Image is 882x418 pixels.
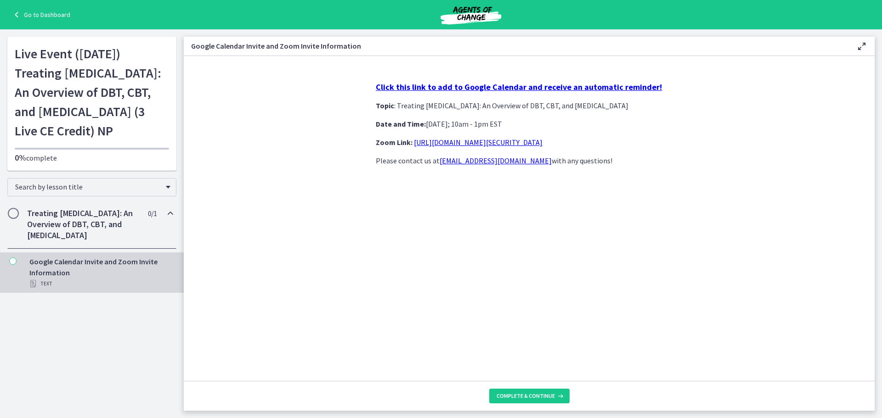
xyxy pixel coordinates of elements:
div: Google Calendar Invite and Zoom Invite Information [29,256,173,289]
img: Agents of Change Social Work Test Prep [416,4,526,26]
span: 0 / 1 [148,208,157,219]
p: : Treating [MEDICAL_DATA]: An Overview of DBT, CBT, and [MEDICAL_DATA] [376,100,683,111]
a: Click this link to add to Google Calendar and receive an automatic reminder! [376,83,662,92]
strong: Click this link to add to Google Calendar and receive an automatic reminder! [376,82,662,92]
p: complete [15,152,169,163]
p: Please contact us at with any questions! [376,155,683,166]
span: Search by lesson title [15,182,161,191]
p: [DATE]; 10am - 1pm EST [376,118,683,129]
strong: Topic [376,101,394,110]
h3: Google Calendar Invite and Zoom Invite Information [191,40,842,51]
a: [EMAIL_ADDRESS][DOMAIN_NAME] [440,156,552,165]
h2: Treating [MEDICAL_DATA]: An Overview of DBT, CBT, and [MEDICAL_DATA] [27,208,139,241]
a: Go to Dashboard [11,9,70,20]
div: Search by lesson title [7,178,176,196]
button: Complete & continue [489,389,570,403]
h1: Live Event ([DATE]) Treating [MEDICAL_DATA]: An Overview of DBT, CBT, and [MEDICAL_DATA] (3 Live ... [15,44,169,140]
strong: Date and Time: [376,119,426,128]
span: 0% [15,152,26,163]
a: [URL][DOMAIN_NAME][SECURITY_DATA] [414,138,543,147]
strong: Zoom Link: [376,138,413,147]
div: Text [29,278,173,289]
span: Complete & continue [497,392,555,400]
